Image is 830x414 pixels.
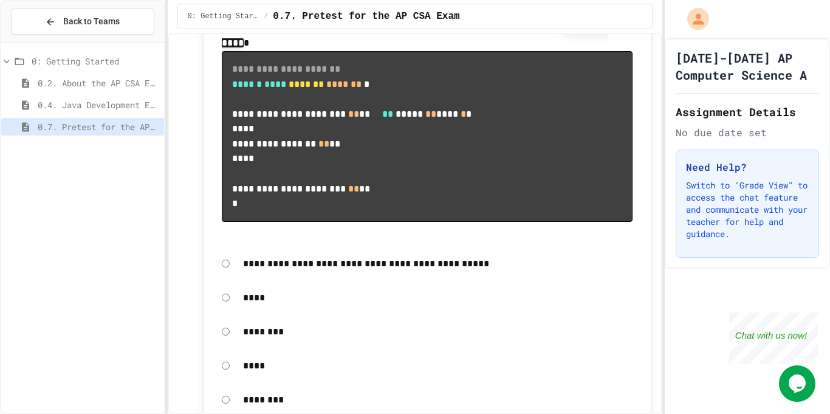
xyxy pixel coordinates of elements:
[729,312,818,364] iframe: chat widget
[38,98,159,111] span: 0.4. Java Development Environments
[38,77,159,89] span: 0.2. About the AP CSA Exam
[674,5,712,33] div: My Account
[11,9,154,35] button: Back to Teams
[38,120,159,133] span: 0.7. Pretest for the AP CSA Exam
[188,12,259,21] span: 0: Getting Started
[676,49,819,83] h1: [DATE]-[DATE] AP Computer Science A
[264,12,268,21] span: /
[686,179,809,240] p: Switch to "Grade View" to access the chat feature and communicate with your teacher for help and ...
[676,125,819,140] div: No due date set
[32,55,159,67] span: 0: Getting Started
[273,9,459,24] span: 0.7. Pretest for the AP CSA Exam
[779,365,818,402] iframe: chat widget
[676,103,819,120] h2: Assignment Details
[63,15,120,28] span: Back to Teams
[686,160,809,174] h3: Need Help?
